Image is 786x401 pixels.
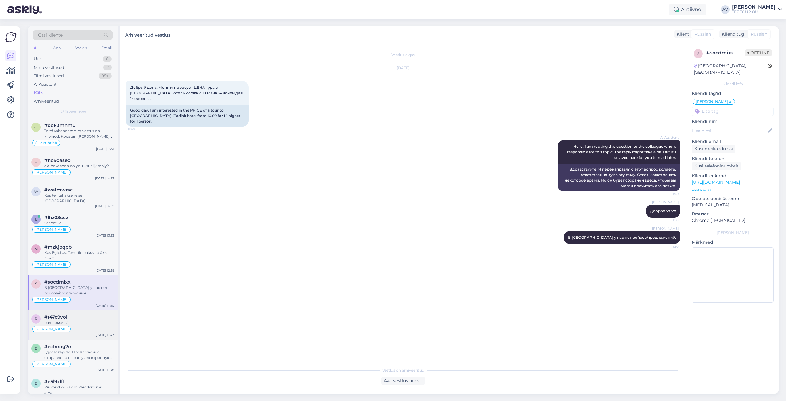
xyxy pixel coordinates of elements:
[35,298,68,301] span: [PERSON_NAME]
[732,10,776,14] div: TEZ TOUR OÜ
[692,187,774,193] p: Vaata edasi ...
[695,31,711,37] span: Russian
[692,145,735,153] div: Küsi meiliaadressi
[51,44,62,52] div: Web
[103,56,112,62] div: 0
[128,127,151,132] span: 11:49
[694,63,768,76] div: [GEOGRAPHIC_DATA], [GEOGRAPHIC_DATA]
[558,164,680,191] div: Здравствуйте! Я перенаправляю этот вопрос коллеге, ответственному за эту тему. Ответ может занять...
[692,128,767,134] input: Lisa nimi
[44,279,71,285] span: #socdmixx
[34,81,56,88] div: AI Assistent
[35,346,37,351] span: e
[60,109,86,115] span: Kõik vestlused
[96,368,114,372] div: [DATE] 11:30
[44,250,114,261] div: Kas Egiptus; Tenerife pakuvad äkki huvi?
[126,105,249,127] div: Good day. I am interested in the PRICE of a tour to [GEOGRAPHIC_DATA], Zodiak hotel from 10.09 fo...
[34,98,59,104] div: Arhiveeritud
[99,73,112,79] div: 99+
[697,51,699,56] span: s
[692,195,774,202] p: Operatsioonisüsteem
[44,344,71,349] span: #echnog7n
[33,44,40,52] div: All
[692,138,774,145] p: Kliendi email
[95,233,114,238] div: [DATE] 13:53
[44,384,114,395] div: Piirkond võiks olla Varadero ma arvan.
[692,179,740,185] a: [URL][DOMAIN_NAME]
[692,217,774,224] p: Chrome [TECHNICAL_ID]
[692,107,774,116] input: Lisa tag
[35,316,37,321] span: r
[95,268,114,273] div: [DATE] 12:39
[692,81,774,87] div: Kliendi info
[44,123,76,128] span: #ook3mhmu
[35,263,68,266] span: [PERSON_NAME]
[100,44,113,52] div: Email
[692,211,774,217] p: Brauser
[692,155,774,162] p: Kliendi telefon
[35,171,68,174] span: [PERSON_NAME]
[96,303,114,308] div: [DATE] 11:50
[35,327,68,331] span: [PERSON_NAME]
[44,128,114,139] div: Tere! Vabandame, et vastus on viibinud. Koostan [PERSON_NAME] Teile pakkumise esimesel võimalusel.
[692,202,774,208] p: [MEDICAL_DATA]
[567,144,677,160] span: Hello, I am routing this question to the colleague who is responsible for this topic. The reply m...
[382,368,424,373] span: Vestlus on arhiveeritud
[692,173,774,179] p: Klienditeekond
[656,218,679,222] span: 11:50
[656,244,679,249] span: 11:50
[35,217,37,222] span: l
[44,285,114,296] div: В [GEOGRAPHIC_DATA] у нас нет рейсов/предложений.
[38,32,63,38] span: Otsi kliente
[34,189,38,194] span: w
[44,314,67,320] span: #r47c9vol
[692,90,774,97] p: Kliendi tag'id
[35,381,37,386] span: e
[34,73,64,79] div: Tiimi vestlused
[44,244,72,250] span: #mzkjbqpb
[103,65,112,71] div: 2
[96,147,114,151] div: [DATE] 16:51
[34,56,41,62] div: Uus
[652,200,679,204] span: [PERSON_NAME]
[656,135,679,140] span: AI Assistent
[692,118,774,125] p: Kliendi nimi
[44,193,114,204] div: Kas teil tehakse reise [GEOGRAPHIC_DATA] [GEOGRAPHIC_DATA] ja kas on võimalik broneerida sellist ...
[35,228,68,231] span: [PERSON_NAME]
[126,52,680,58] div: Vestlus algas
[721,5,730,14] div: AV
[44,158,71,163] span: #ho9oaseo
[381,377,425,385] div: Ava vestlus uuesti
[34,160,37,164] span: h
[44,379,65,384] span: #e5l9xlff
[95,176,114,181] div: [DATE] 14:53
[650,209,676,213] span: Доброе утро!
[669,4,706,15] div: Aktiivne
[745,49,772,56] span: Offline
[126,65,680,71] div: [DATE]
[706,49,745,57] div: # socdmixx
[34,246,38,251] span: m
[44,349,114,360] div: Здравствуйте! Предложение отправлено на вашу электронную почту. Я жду вашего выбора и деталей ваш...
[95,204,114,208] div: [DATE] 14:52
[732,5,782,14] a: [PERSON_NAME]TEZ TOUR OÜ
[5,31,17,43] img: Askly Logo
[34,65,64,71] div: Minu vestlused
[125,30,170,38] label: Arhiveeritud vestlus
[130,85,243,101] span: Добрый день. Меня интересует ЦЕНА тура в [GEOGRAPHIC_DATA] ,отель Zodiak с 10.09 на 14 ночей для ...
[34,125,37,129] span: o
[44,187,73,193] span: #wefmwrac
[44,163,114,169] div: ok. how soon do you usually reply?
[674,31,689,37] div: Klient
[35,362,68,366] span: [PERSON_NAME]
[692,162,741,170] div: Küsi telefoninumbrit
[35,281,37,286] span: s
[44,220,114,226] div: Saadetud
[719,31,745,37] div: Klienditugi
[692,230,774,235] div: [PERSON_NAME]
[44,215,68,220] span: #lhz03ccz
[692,239,774,246] p: Märkmed
[568,235,676,240] span: В [GEOGRAPHIC_DATA] у нас нет рейсов/предложений.
[44,320,114,325] div: рад помочь!
[35,141,57,145] span: Sille suhtleb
